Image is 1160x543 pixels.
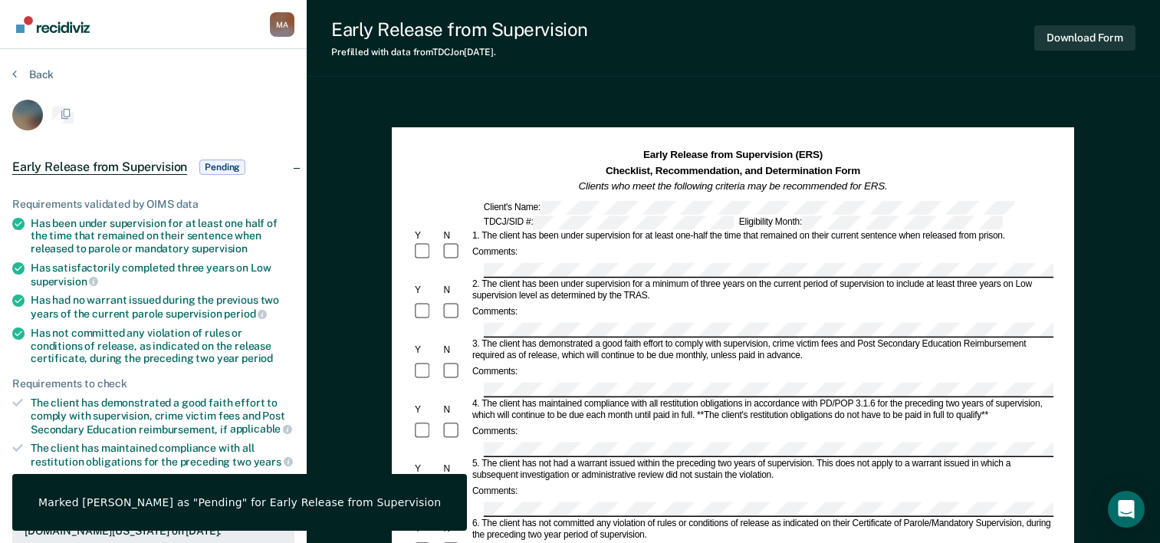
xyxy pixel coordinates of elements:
[254,456,293,468] span: years
[16,16,90,33] img: Recidiviz
[470,426,520,437] div: Comments:
[38,495,441,509] div: Marked [PERSON_NAME] as "Pending" for Early Release from Supervision
[470,278,1053,301] div: 2. The client has been under supervision for a minimum of three years on the current period of su...
[470,246,520,258] div: Comments:
[737,216,1005,229] div: Eligibility Month:
[481,200,1017,214] div: Client's Name:
[470,398,1053,421] div: 4. The client has maintained compliance with all restitution obligations in accordance with PD/PO...
[199,160,245,175] span: Pending
[412,230,441,242] div: Y
[270,12,294,37] div: M A
[412,285,441,296] div: Y
[643,150,823,161] strong: Early Release from Supervision (ERS)
[31,442,294,468] div: The client has maintained compliance with all restitution obligations for the preceding two
[12,377,294,390] div: Requirements to check
[442,344,470,356] div: N
[470,518,1053,541] div: 6. The client has not committed any violation of rules or conditions of release as indicated on t...
[470,338,1053,361] div: 3. The client has demonstrated a good faith effort to comply with supervision, crime victim fees ...
[606,165,860,176] strong: Checklist, Recommendation, and Determination Form
[12,160,187,175] span: Early Release from Supervision
[470,458,1053,481] div: 5. The client has not had a warrant issued within the preceding two years of supervision. This do...
[1034,25,1135,51] button: Download Form
[192,242,248,255] span: supervision
[224,308,267,320] span: period
[12,67,54,81] button: Back
[270,12,294,37] button: Profile dropdown button
[1108,491,1145,528] div: Open Intercom Messenger
[481,216,737,229] div: TDCJ/SID #:
[331,47,588,58] div: Prefilled with data from TDCJ on [DATE] .
[470,306,520,318] div: Comments:
[470,230,1053,242] div: 1. The client has been under supervision for at least one-half the time that remained on their cu...
[442,230,470,242] div: N
[412,404,441,416] div: Y
[412,344,441,356] div: Y
[12,198,294,211] div: Requirements validated by OIMS data
[31,327,294,365] div: Has not committed any violation of rules or conditions of release, as indicated on the release ce...
[442,285,470,296] div: N
[31,294,294,320] div: Has had no warrant issued during the previous two years of the current parole supervision
[442,463,470,475] div: N
[31,275,98,288] span: supervision
[31,397,294,436] div: The client has demonstrated a good faith effort to comply with supervision, crime victim fees and...
[230,423,292,435] span: applicable
[470,366,520,377] div: Comments:
[470,485,520,497] div: Comments:
[242,352,273,364] span: period
[331,18,588,41] div: Early Release from Supervision
[412,463,441,475] div: Y
[31,217,294,255] div: Has been under supervision for at least one half of the time that remained on their sentence when...
[579,180,888,192] em: Clients who meet the following criteria may be recommended for ERS.
[442,404,470,416] div: N
[31,262,294,288] div: Has satisfactorily completed three years on Low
